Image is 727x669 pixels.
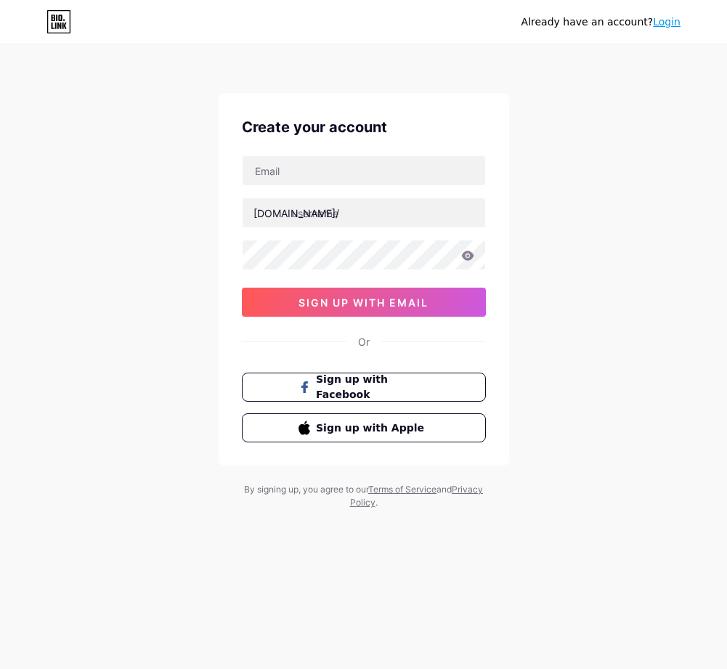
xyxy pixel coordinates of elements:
[243,156,485,185] input: Email
[240,483,487,509] div: By signing up, you agree to our and .
[242,413,486,442] button: Sign up with Apple
[298,296,429,309] span: sign up with email
[243,198,485,227] input: username
[316,372,429,402] span: Sign up with Facebook
[242,116,486,138] div: Create your account
[521,15,681,30] div: Already have an account?
[368,484,436,495] a: Terms of Service
[316,421,429,436] span: Sign up with Apple
[242,373,486,402] button: Sign up with Facebook
[358,334,370,349] div: Or
[653,16,681,28] a: Login
[253,206,339,221] div: [DOMAIN_NAME]/
[242,288,486,317] button: sign up with email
